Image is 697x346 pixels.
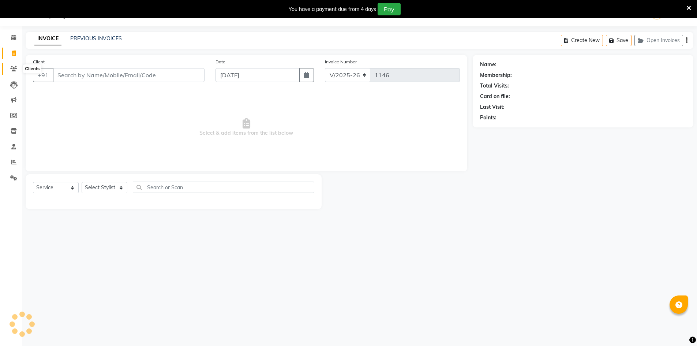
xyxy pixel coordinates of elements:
[23,64,41,73] div: Clients
[480,103,505,111] div: Last Visit:
[34,32,61,45] a: INVOICE
[634,35,683,46] button: Open Invoices
[480,93,510,100] div: Card on file:
[70,35,122,42] a: PREVIOUS INVOICES
[33,59,45,65] label: Client
[33,91,460,164] span: Select & add items from the list below
[480,114,496,122] div: Points:
[325,59,357,65] label: Invoice Number
[216,59,225,65] label: Date
[289,5,376,13] div: You have a payment due from 4 days
[561,35,603,46] button: Create New
[606,35,632,46] button: Save
[480,61,496,68] div: Name:
[480,82,509,90] div: Total Visits:
[53,68,205,82] input: Search by Name/Mobile/Email/Code
[378,3,401,15] button: Pay
[133,182,314,193] input: Search or Scan
[480,71,512,79] div: Membership:
[33,68,53,82] button: +91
